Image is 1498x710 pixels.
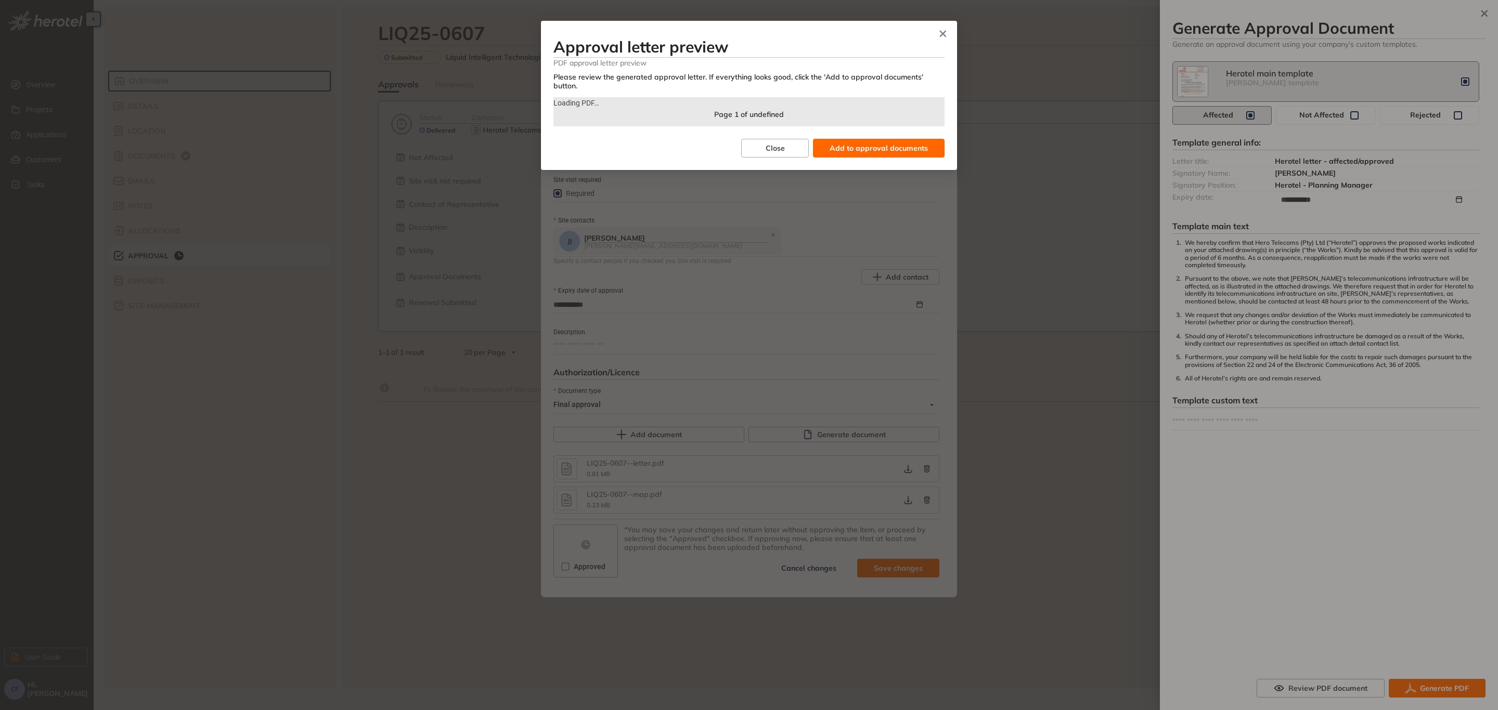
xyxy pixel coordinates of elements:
button: Close [929,21,957,49]
span: PDF approval letter preview [553,58,945,68]
button: Add to approval documents [813,139,945,157]
span: Page 1 of undefined [714,110,784,119]
span: Close [766,142,785,154]
span: Add to approval documents [830,142,928,154]
div: Loading PDF… [553,97,945,109]
h3: Approval letter preview [553,37,945,56]
button: Close [741,139,809,157]
div: Please review the generated approval letter. If everything looks good, click the 'Add to approval... [553,73,945,90]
